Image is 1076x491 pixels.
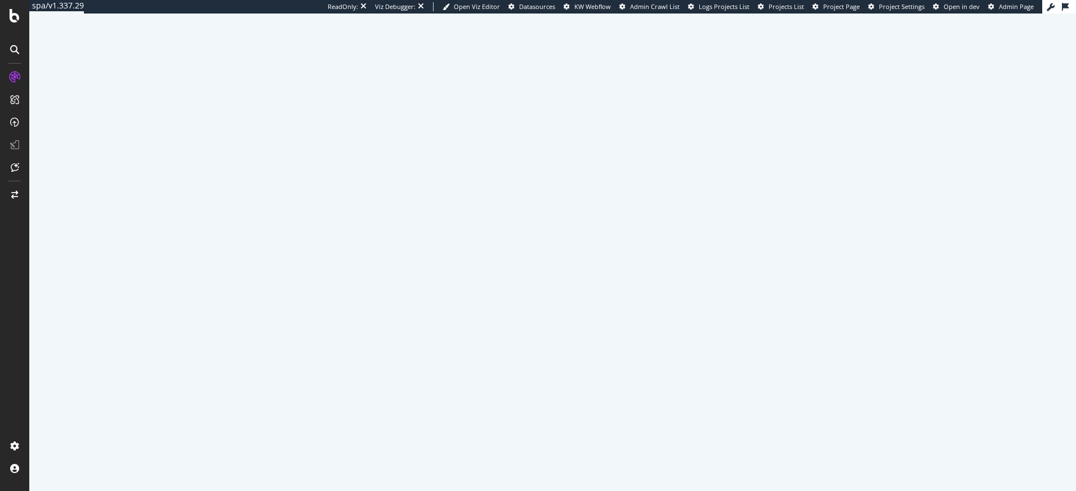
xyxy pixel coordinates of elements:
[630,2,680,11] span: Admin Crawl List
[823,2,860,11] span: Project Page
[769,2,804,11] span: Projects List
[812,2,860,11] a: Project Page
[999,2,1034,11] span: Admin Page
[564,2,611,11] a: KW Webflow
[508,2,555,11] a: Datasources
[519,2,555,11] span: Datasources
[933,2,980,11] a: Open in dev
[512,223,593,264] div: animation
[688,2,749,11] a: Logs Projects List
[988,2,1034,11] a: Admin Page
[454,2,500,11] span: Open Viz Editor
[574,2,611,11] span: KW Webflow
[699,2,749,11] span: Logs Projects List
[375,2,416,11] div: Viz Debugger:
[944,2,980,11] span: Open in dev
[879,2,925,11] span: Project Settings
[868,2,925,11] a: Project Settings
[758,2,804,11] a: Projects List
[328,2,358,11] div: ReadOnly:
[619,2,680,11] a: Admin Crawl List
[443,2,500,11] a: Open Viz Editor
